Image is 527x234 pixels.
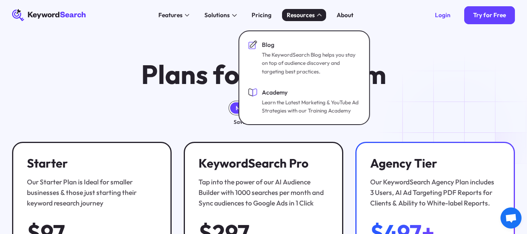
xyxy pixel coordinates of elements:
nav: Resources [238,30,370,125]
h3: KeywordSearch Pro [199,156,326,171]
div: Login [435,11,451,19]
div: Save 25% on yearly plans! [234,118,294,126]
a: Login [426,6,460,25]
div: Academy [262,88,358,97]
a: About [332,9,358,21]
div: Try for Free [473,11,506,19]
a: Pricing [247,9,276,21]
div: Learn the Latest Marketing & YouTube Ad Strategies with our Training Academy [262,98,358,115]
div: Solutions [204,11,230,20]
div: Blog [262,40,358,49]
div: The KeywordSearch Blog helps you stay on top of audience discovery and targeting best practices. [262,51,358,76]
div: Resources [287,11,315,20]
h3: Starter [27,156,154,171]
div: Pricing [252,11,271,20]
div: Tap into the power of our AI Audience Builder with 1000 searches per month and Sync audiences to ... [199,177,326,209]
a: Try for Free [464,6,515,25]
div: Our KeywordSearch Agency Plan includes 3 Users, AI Ad Targeting PDF Reports for Clients & Ability... [370,177,497,209]
div: About [337,11,353,20]
div: Our Starter Plan is Ideal for smaller businesses & those just starting their keyword research jou... [27,177,154,209]
h3: Agency Tier [370,156,497,171]
h1: Plans for [141,61,386,89]
a: AcademyLearn the Latest Marketing & YouTube Ad Strategies with our Training Academy [244,83,365,120]
div: Features [158,11,183,20]
a: BlogThe KeywordSearch Blog helps you stay on top of audience discovery and targeting best practices. [244,36,365,80]
div: Monthly [236,104,258,112]
a: Open chat [500,207,522,229]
